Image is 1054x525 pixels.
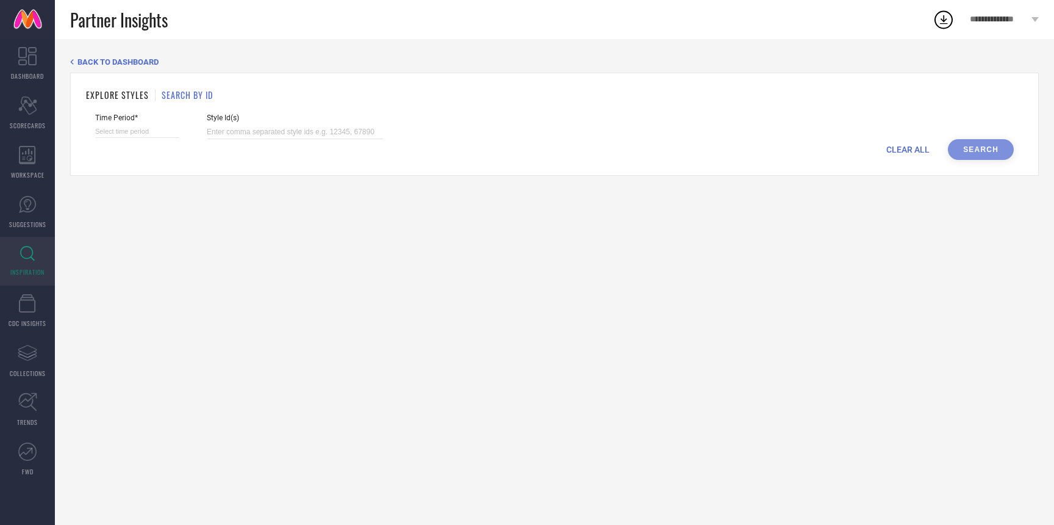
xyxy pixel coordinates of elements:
span: DASHBOARD [11,71,44,81]
input: Select time period [95,125,179,138]
span: Time Period* [95,114,179,122]
span: Partner Insights [70,7,168,32]
span: SCORECARDS [10,121,46,130]
span: WORKSPACE [11,170,45,179]
span: SUGGESTIONS [9,220,46,229]
span: CLEAR ALL [886,145,930,154]
div: Back TO Dashboard [70,57,1039,67]
span: BACK TO DASHBOARD [77,57,159,67]
span: CDC INSIGHTS [9,319,46,328]
input: Enter comma separated style ids e.g. 12345, 67890 [207,125,384,139]
span: TRENDS [17,418,38,427]
span: COLLECTIONS [10,369,46,378]
h1: EXPLORE STYLES [86,89,149,101]
div: Open download list [933,9,955,31]
span: Style Id(s) [207,114,384,122]
span: INSPIRATION [10,267,45,277]
span: FWD [22,467,34,476]
h1: SEARCH BY ID [162,89,213,101]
